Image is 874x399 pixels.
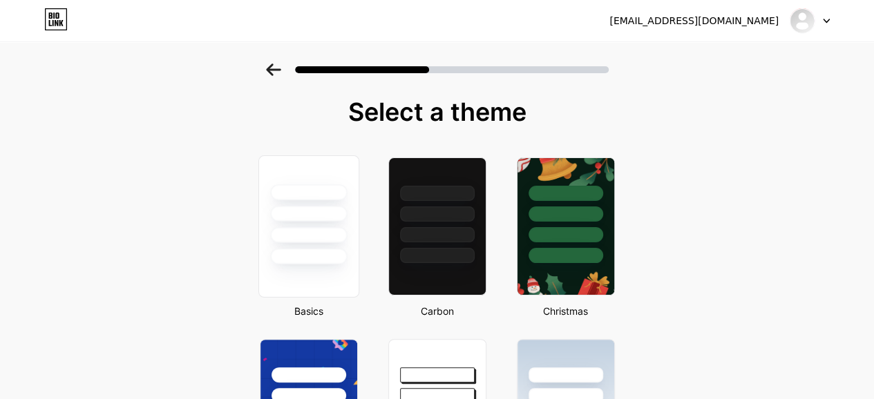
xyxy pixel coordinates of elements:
[789,8,815,34] img: nolanhill
[609,14,779,28] div: [EMAIL_ADDRESS][DOMAIN_NAME]
[384,304,491,318] div: Carbon
[513,304,619,318] div: Christmas
[254,98,620,126] div: Select a theme
[256,304,362,318] div: Basics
